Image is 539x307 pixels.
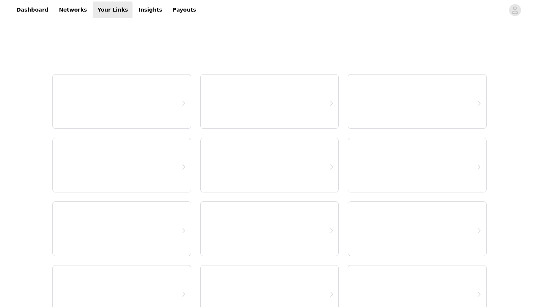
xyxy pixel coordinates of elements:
[511,4,518,16] div: avatar
[12,1,53,18] a: Dashboard
[93,1,133,18] a: Your Links
[168,1,201,18] a: Payouts
[134,1,167,18] a: Insights
[54,1,91,18] a: Networks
